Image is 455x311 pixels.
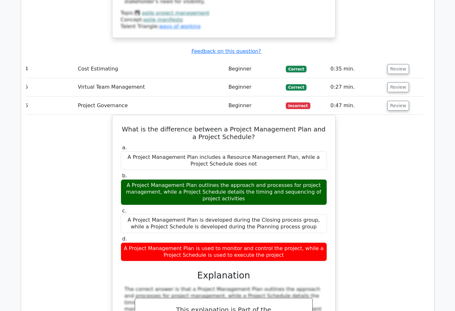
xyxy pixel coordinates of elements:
div: A Project Management Plan includes a Resource Management Plan, while a Project Schedule does not [121,151,327,170]
td: 0:27 min. [328,78,385,96]
span: c. [122,208,127,214]
span: Correct [286,66,307,72]
td: 4 [22,60,75,78]
span: b. [122,173,127,179]
div: A Project Management Plan is developed during the Closing process group, while a Project Schedule... [121,214,327,233]
h3: Explanation [125,270,323,281]
a: agile project management [142,10,209,16]
a: agile manifesto [143,17,183,23]
div: Topic: [121,10,327,17]
td: Beginner [226,60,283,78]
td: Beginner [226,78,283,96]
button: Review [387,64,409,74]
div: Talent Triangle: [121,10,327,30]
td: Beginner [226,97,283,115]
h5: What is the difference between a Project Management Plan and a Project Schedule? [120,125,328,141]
td: 0:47 min. [328,97,385,115]
td: Project Governance [75,97,226,115]
td: Virtual Team Management [75,78,226,96]
span: Correct [286,84,307,91]
td: 0:35 min. [328,60,385,78]
a: ways of working [159,23,201,29]
td: 6 [22,97,75,115]
td: 5 [22,78,75,96]
div: Concept: [121,17,327,23]
span: Incorrect [286,102,310,109]
button: Review [387,101,409,111]
div: A Project Management Plan is used to monitor and control the project, while a Project Schedule is... [121,242,327,262]
td: Cost Estimating [75,60,226,78]
a: Feedback on this question? [191,48,261,54]
span: d. [122,236,127,242]
span: a. [122,144,127,151]
button: Review [387,82,409,92]
div: A Project Management Plan outlines the approach and processes for project management, while a Pro... [121,179,327,205]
